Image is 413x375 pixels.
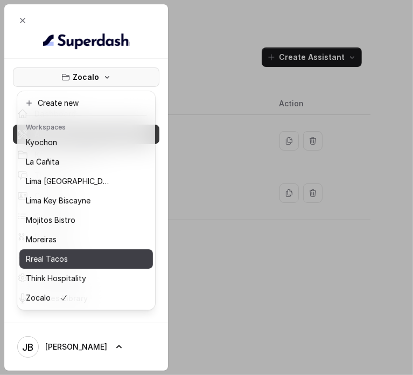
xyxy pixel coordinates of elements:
p: Rreal Tacos [26,253,68,265]
header: Workspaces [19,118,153,135]
p: Think Hospitality [26,272,86,285]
p: Moreiras [26,233,57,246]
th: Action [271,93,370,115]
p: Mojitos Bistro [26,214,75,227]
p: Zocalo [73,71,100,84]
p: Lima Key Biscayne [26,194,90,207]
p: Kyochon [26,136,57,149]
button: Zocalo [13,67,159,87]
p: La Cañita [26,155,59,168]
button: Create Assistant [262,47,362,67]
p: Lima [GEOGRAPHIC_DATA] [26,175,112,188]
button: Create new [19,93,153,113]
p: Zocalo [26,291,51,304]
div: Zocalo [17,91,155,310]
